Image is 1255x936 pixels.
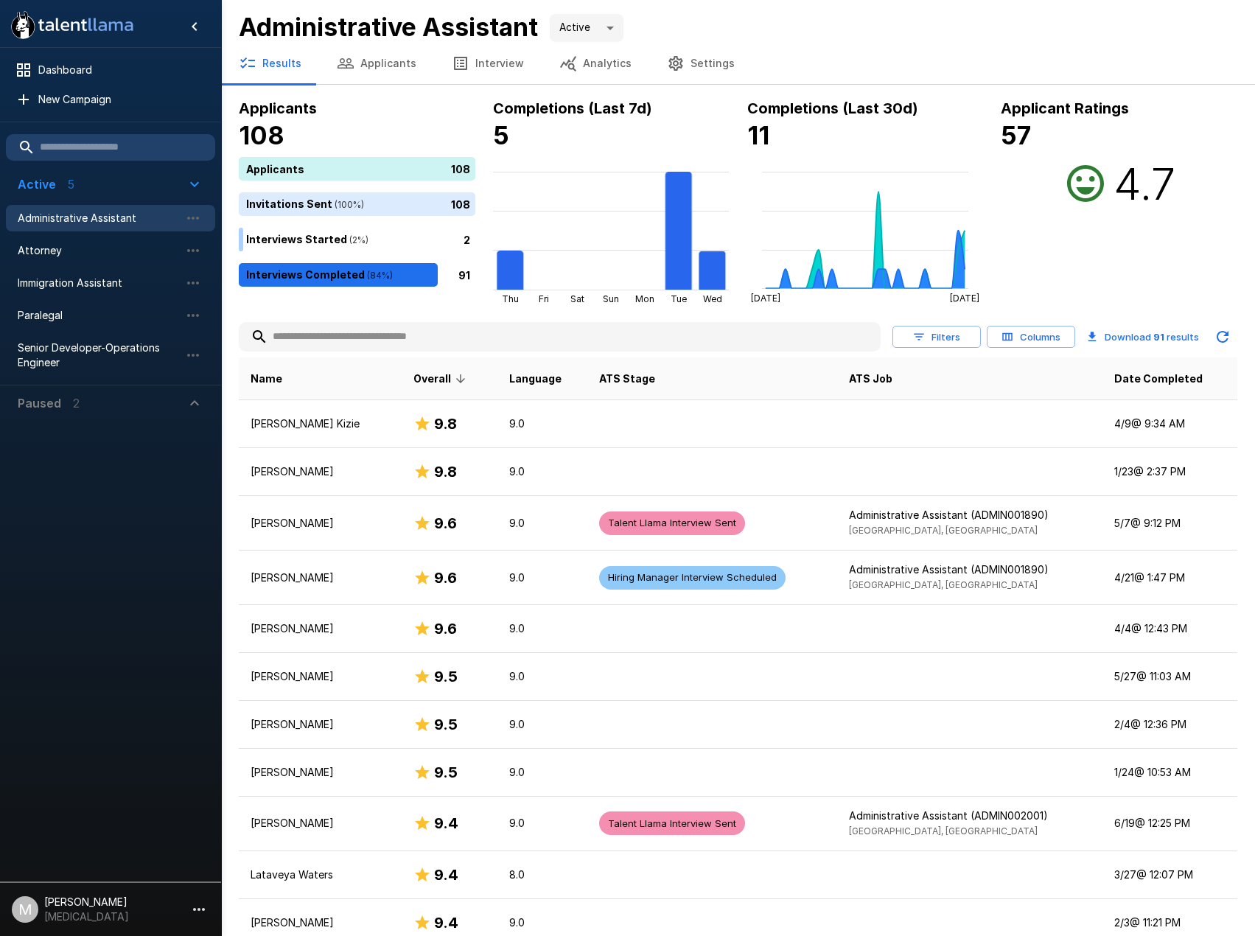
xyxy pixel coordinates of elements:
p: 2 [464,231,470,247]
span: ATS Job [849,370,892,388]
h6: 9.4 [434,863,458,887]
span: Hiring Manager Interview Scheduled [599,570,786,584]
span: Date Completed [1114,370,1203,388]
h6: 9.6 [434,617,457,640]
tspan: Fri [539,293,549,304]
p: Administrative Assistant (ADMIN001890) [849,508,1091,523]
p: 8.0 [509,867,576,882]
p: 9.0 [509,570,576,585]
p: 9.0 [509,464,576,479]
b: 57 [1001,120,1031,150]
td: 4/9 @ 9:34 AM [1102,400,1237,448]
h6: 9.6 [434,511,457,535]
h6: 9.5 [434,713,458,736]
span: [GEOGRAPHIC_DATA], [GEOGRAPHIC_DATA] [849,525,1038,536]
td: 5/27 @ 11:03 AM [1102,652,1237,700]
p: [PERSON_NAME] [251,516,390,531]
p: [PERSON_NAME] [251,621,390,636]
p: Administrative Assistant (ADMIN002001) [849,808,1091,823]
button: Results [221,43,319,84]
span: Overall [413,370,470,388]
span: Talent Llama Interview Sent [599,817,745,831]
p: 108 [451,196,470,212]
span: Language [509,370,562,388]
span: ATS Stage [599,370,655,388]
td: 2/4 @ 12:36 PM [1102,700,1237,748]
button: Interview [434,43,542,84]
p: 9.0 [509,915,576,930]
p: 9.0 [509,516,576,531]
p: 9.0 [509,816,576,831]
h6: 9.4 [434,811,458,835]
p: [PERSON_NAME] [251,570,390,585]
button: Updated Today - 3:35 PM [1208,322,1237,352]
button: Applicants [319,43,434,84]
span: Talent Llama Interview Sent [599,516,745,530]
p: [PERSON_NAME] [251,464,390,479]
button: Filters [892,326,981,349]
b: Applicants [239,99,317,117]
b: Completions (Last 7d) [493,99,652,117]
td: 4/21 @ 1:47 PM [1102,551,1237,605]
p: [PERSON_NAME] [251,717,390,732]
b: 91 [1153,331,1164,343]
p: [PERSON_NAME] [251,669,390,684]
tspan: [DATE] [750,293,780,304]
p: 91 [458,267,470,282]
tspan: [DATE] [950,293,979,304]
td: 4/4 @ 12:43 PM [1102,604,1237,652]
p: [PERSON_NAME] [251,816,390,831]
h2: 4.7 [1114,157,1175,210]
td: 1/23 @ 2:37 PM [1102,448,1237,496]
tspan: Thu [501,293,518,304]
tspan: Mon [635,293,654,304]
h6: 9.5 [434,761,458,784]
b: Completions (Last 30d) [747,99,918,117]
tspan: Sun [603,293,619,304]
p: 108 [451,161,470,176]
button: Settings [649,43,752,84]
b: 108 [239,120,284,150]
h6: 9.4 [434,911,458,935]
p: 9.0 [509,669,576,684]
h6: 9.8 [434,412,457,436]
h6: 9.5 [434,665,458,688]
button: Columns [987,326,1075,349]
td: 5/7 @ 9:12 PM [1102,496,1237,551]
p: 9.0 [509,416,576,431]
p: 9.0 [509,765,576,780]
p: [PERSON_NAME] [251,915,390,930]
tspan: Sat [570,293,584,304]
tspan: Tue [671,293,687,304]
b: 5 [493,120,509,150]
p: Administrative Assistant (ADMIN001890) [849,562,1091,577]
button: Download 91 results [1081,322,1205,352]
tspan: Wed [702,293,721,304]
button: Analytics [542,43,649,84]
div: Active [550,14,623,42]
span: [GEOGRAPHIC_DATA], [GEOGRAPHIC_DATA] [849,825,1038,837]
td: 6/19 @ 12:25 PM [1102,796,1237,851]
td: 3/27 @ 12:07 PM [1102,851,1237,898]
span: [GEOGRAPHIC_DATA], [GEOGRAPHIC_DATA] [849,579,1038,590]
span: Name [251,370,282,388]
p: 9.0 [509,717,576,732]
p: [PERSON_NAME] Kizie [251,416,390,431]
p: Lataveya Waters [251,867,390,882]
b: Administrative Assistant [239,12,538,42]
p: 9.0 [509,621,576,636]
b: 11 [747,120,769,150]
h6: 9.8 [434,460,457,483]
b: Applicant Ratings [1001,99,1129,117]
h6: 9.6 [434,566,457,590]
p: [PERSON_NAME] [251,765,390,780]
td: 1/24 @ 10:53 AM [1102,748,1237,796]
